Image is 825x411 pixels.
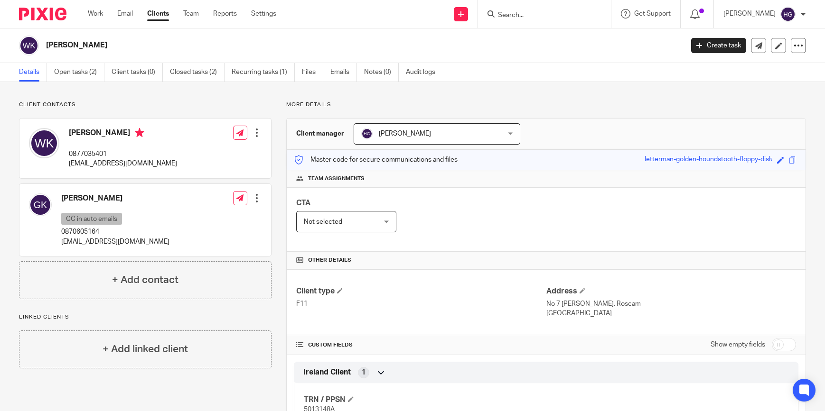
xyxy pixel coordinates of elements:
[361,128,373,139] img: svg%3E
[364,63,399,82] a: Notes (0)
[645,155,772,165] div: letterman-golden-houndstooth-floppy-disk
[296,199,310,207] span: CTA
[213,9,237,18] a: Reports
[296,341,546,349] h4: CUSTOM FIELDS
[183,9,199,18] a: Team
[135,128,144,137] i: Primary
[251,9,276,18] a: Settings
[232,63,295,82] a: Recurring tasks (1)
[61,237,169,247] p: [EMAIL_ADDRESS][DOMAIN_NAME]
[69,149,177,159] p: 0877035401
[117,9,133,18] a: Email
[296,286,546,296] h4: Client type
[330,63,357,82] a: Emails
[302,63,323,82] a: Files
[691,38,746,53] a: Create task
[362,368,366,377] span: 1
[46,40,551,50] h2: [PERSON_NAME]
[69,128,177,140] h4: [PERSON_NAME]
[723,9,776,18] p: [PERSON_NAME]
[61,227,169,237] p: 0870605164
[406,63,442,82] a: Audit logs
[286,101,806,109] p: More details
[112,273,178,287] h4: + Add contact
[61,193,169,203] h4: [PERSON_NAME]
[29,193,52,216] img: svg%3E
[19,101,272,109] p: Client contacts
[546,286,796,296] h4: Address
[61,213,122,225] p: CC in auto emails
[497,11,582,20] input: Search
[170,63,225,82] a: Closed tasks (2)
[19,63,47,82] a: Details
[19,313,272,321] p: Linked clients
[711,340,765,349] label: Show empty fields
[69,159,177,168] p: [EMAIL_ADDRESS][DOMAIN_NAME]
[294,155,458,164] p: Master code for secure communications and files
[308,175,365,183] span: Team assignments
[19,36,39,55] img: svg%3E
[88,9,103,18] a: Work
[308,256,351,264] span: Other details
[303,367,351,377] span: Ireland Client
[379,130,431,137] span: [PERSON_NAME]
[546,309,796,318] p: [GEOGRAPHIC_DATA]
[147,9,169,18] a: Clients
[103,342,188,356] h4: + Add linked client
[780,7,796,22] img: svg%3E
[29,128,59,158] img: svg%3E
[304,219,342,225] span: Not selected
[296,129,344,138] h3: Client manager
[54,63,104,82] a: Open tasks (2)
[634,10,671,17] span: Get Support
[304,395,546,405] h4: TRN / PPSN
[112,63,163,82] a: Client tasks (0)
[296,299,546,309] p: F11
[19,8,66,20] img: Pixie
[546,299,796,309] p: No 7 [PERSON_NAME], Roscam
